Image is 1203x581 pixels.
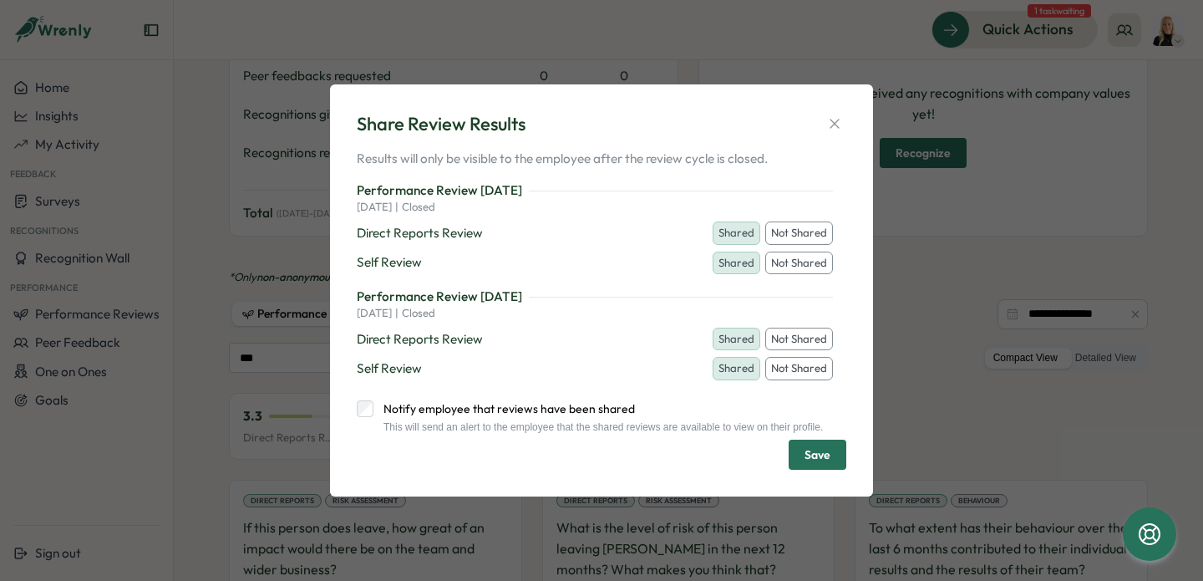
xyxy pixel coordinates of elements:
p: Results will only be visible to the employee after the review cycle is closed. [357,150,846,168]
span: Save [805,441,830,469]
p: Direct Reports Review [357,224,483,242]
p: Self Review [357,359,422,378]
label: Notify employee that reviews have been shared [373,400,823,417]
button: Save [789,440,846,470]
div: This will send an alert to the employee that the shared reviews are available to view on their pr... [373,421,823,433]
button: Not Shared [765,328,833,351]
p: [DATE] [357,200,392,215]
p: closed [402,306,435,321]
button: Shared [713,222,760,245]
p: Self Review [357,253,422,272]
div: Share Review Results [357,111,525,137]
p: Performance Review [DATE] [357,181,522,200]
button: Shared [713,252,760,275]
button: Not Shared [765,357,833,380]
button: Not Shared [765,222,833,245]
p: | [395,200,398,215]
p: Performance Review [DATE] [357,288,522,306]
p: [DATE] [357,306,392,321]
p: | [395,306,398,321]
button: Shared [713,357,760,380]
p: Direct Reports Review [357,330,483,349]
p: closed [402,200,435,215]
button: Not Shared [765,252,833,275]
button: Shared [713,328,760,351]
